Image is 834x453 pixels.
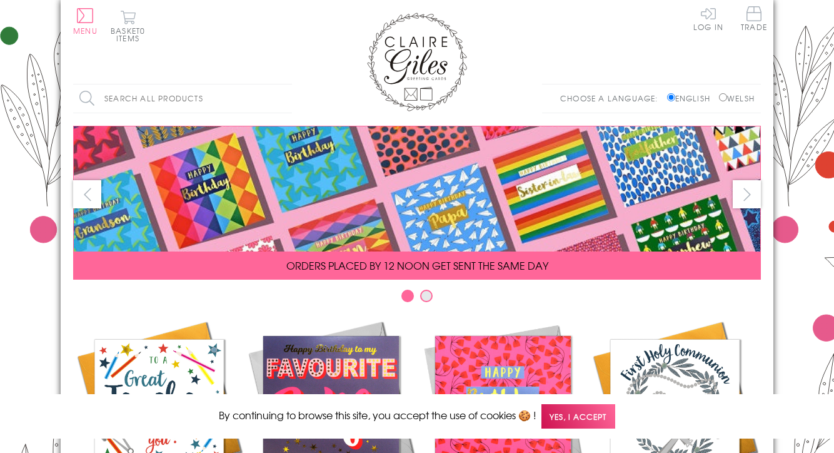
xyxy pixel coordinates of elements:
input: Search all products [73,84,292,113]
input: Search [279,84,292,113]
button: prev [73,180,101,208]
label: Welsh [719,93,755,104]
button: Carousel Page 1 (Current Slide) [401,290,414,302]
input: Welsh [719,93,727,101]
button: next [733,180,761,208]
button: Basket0 items [111,10,145,42]
input: English [667,93,675,101]
span: 0 items [116,25,145,44]
button: Carousel Page 2 [420,290,433,302]
a: Trade [741,6,767,33]
span: Trade [741,6,767,31]
a: Log In [693,6,723,31]
span: ORDERS PLACED BY 12 NOON GET SENT THE SAME DAY [286,258,548,273]
span: Menu [73,25,98,36]
p: Choose a language: [560,93,665,104]
div: Carousel Pagination [73,289,761,308]
label: English [667,93,716,104]
span: Yes, I accept [541,404,615,429]
img: Claire Giles Greetings Cards [367,13,467,111]
button: Menu [73,8,98,34]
